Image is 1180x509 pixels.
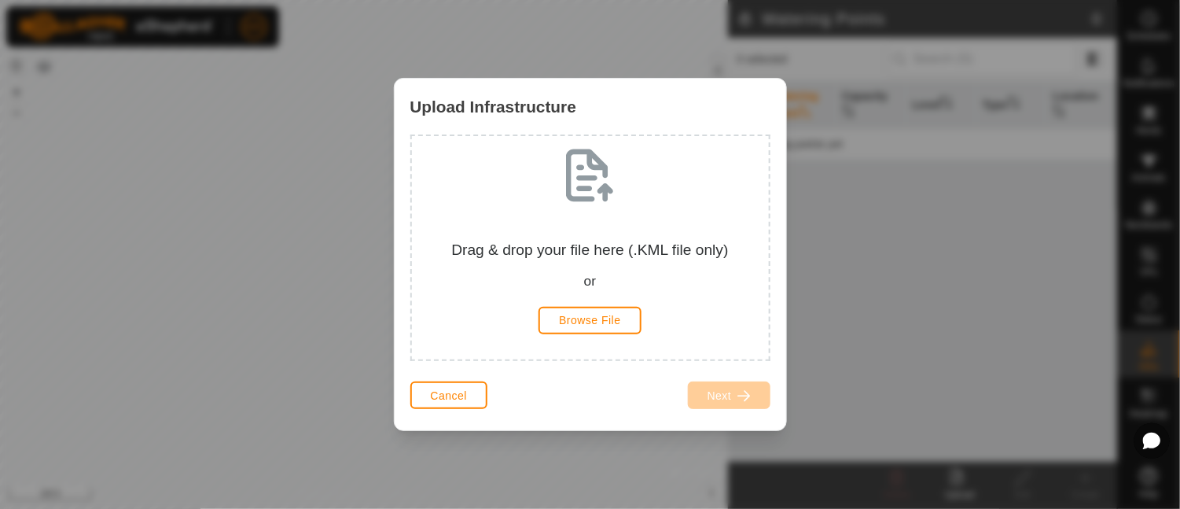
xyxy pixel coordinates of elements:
span: Upload Infrastructure [410,94,576,119]
span: Next [708,389,732,402]
div: or [425,271,756,292]
button: Cancel [410,382,488,409]
button: Next [688,382,770,409]
button: Browse File [539,307,641,334]
span: Browse File [559,314,621,326]
div: Drag & drop your file here (.KML file only) [425,239,756,292]
span: Cancel [431,389,468,402]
